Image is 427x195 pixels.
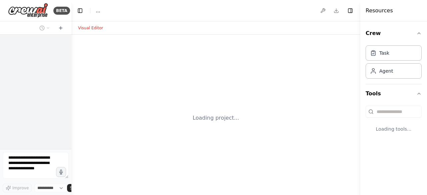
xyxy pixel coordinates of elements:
button: Start a new chat [55,24,66,32]
div: Loading project... [193,114,239,122]
div: Crew [366,43,422,84]
button: Hide left sidebar [75,6,85,15]
div: Tools [366,103,422,143]
button: Crew [366,24,422,43]
div: Agent [379,68,393,74]
h4: Resources [366,7,393,15]
button: Hide right sidebar [346,6,355,15]
span: Improve [12,185,29,191]
span: ... [96,7,100,14]
button: Click to speak your automation idea [56,167,66,177]
nav: breadcrumb [96,7,100,14]
button: Visual Editor [74,24,107,32]
img: Logo [8,3,48,18]
button: Send [67,184,88,192]
div: BETA [53,7,70,15]
div: Loading tools... [366,120,422,138]
div: Task [379,50,389,56]
button: Switch to previous chat [37,24,53,32]
button: Improve [3,184,32,192]
button: Tools [366,84,422,103]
